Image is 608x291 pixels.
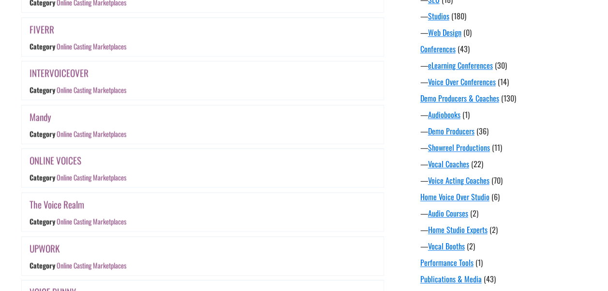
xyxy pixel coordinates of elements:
[489,224,498,235] span: (2)
[30,66,89,80] a: INTERVOICEOVER
[420,240,594,252] div: —
[56,260,126,270] a: Online Casting Marketplaces
[30,41,55,51] div: Category
[492,142,502,153] span: (11)
[30,110,51,124] a: Mandy
[467,240,475,252] span: (2)
[428,175,489,186] a: Voice Acting Coaches
[428,224,488,235] a: Home Studio Experts
[420,59,594,71] div: —
[428,59,493,71] a: eLearning Conferences
[420,175,594,186] div: —
[420,191,489,203] a: Home Voice Over Studio
[30,241,60,255] a: UPWORK
[420,27,594,38] div: —
[420,224,594,235] div: —
[420,10,594,22] div: —
[491,191,500,203] span: (6)
[30,216,55,226] div: Category
[30,85,55,95] div: Category
[428,27,461,38] a: Web Design
[420,207,594,219] div: —
[420,273,482,285] a: Publications & Media
[463,27,472,38] span: (0)
[428,10,449,22] a: Studios
[420,125,594,137] div: —
[470,207,478,219] span: (2)
[56,216,126,226] a: Online Casting Marketplaces
[428,207,468,219] a: Audio Courses
[471,158,483,170] span: (22)
[420,92,499,104] a: Demo Producers & Coaches
[30,22,54,36] a: FIVERR
[501,92,516,104] span: (130)
[498,76,509,87] span: (14)
[476,125,489,137] span: (36)
[30,197,84,211] a: The Voice Realm
[451,10,466,22] span: (180)
[458,43,470,55] span: (43)
[56,173,126,183] a: Online Casting Marketplaces
[428,109,460,120] a: Audiobooks
[428,158,469,170] a: Vocal Coaches
[420,76,594,87] div: —
[428,240,465,252] a: Vocal Booths
[462,109,470,120] span: (1)
[420,257,474,268] a: Performance Tools
[484,273,496,285] span: (43)
[495,59,507,71] span: (30)
[428,125,475,137] a: Demo Producers
[420,158,594,170] div: —
[30,129,55,139] div: Category
[56,85,126,95] a: Online Casting Marketplaces
[428,76,496,87] a: Voice Over Conferences
[420,43,456,55] a: Conferences
[491,175,503,186] span: (70)
[30,153,81,167] a: ONLINE VOICES
[420,109,594,120] div: —
[56,41,126,51] a: Online Casting Marketplaces
[475,257,483,268] span: (1)
[56,129,126,139] a: Online Casting Marketplaces
[420,142,594,153] div: —
[30,173,55,183] div: Category
[428,142,490,153] a: Showreel Productions
[30,260,55,270] div: Category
